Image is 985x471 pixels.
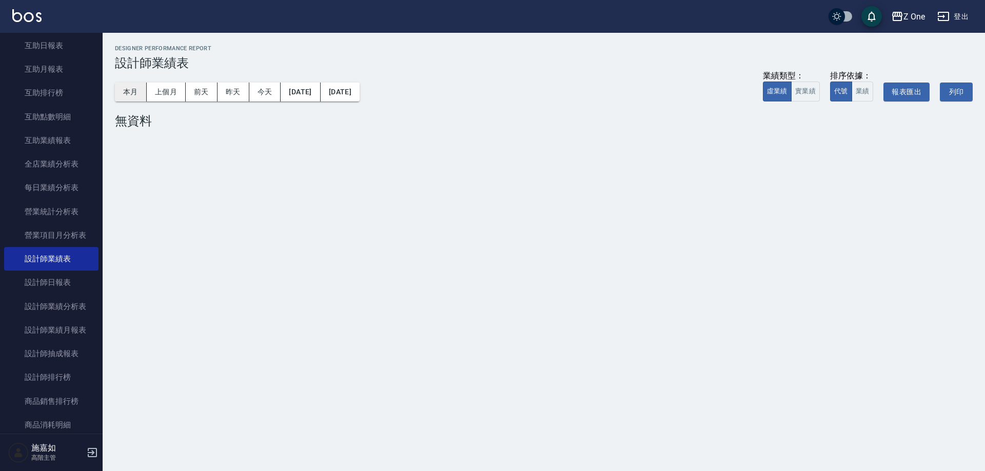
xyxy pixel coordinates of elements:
a: 商品消耗明細 [4,413,98,437]
a: 設計師業績表 [4,247,98,271]
button: 前天 [186,83,218,101]
h3: 設計師業績表 [115,56,973,70]
a: 互助排行榜 [4,81,98,105]
a: 每日業績分析表 [4,176,98,199]
a: 設計師業績分析表 [4,295,98,318]
a: 全店業績分析表 [4,152,98,176]
button: 列印 [940,83,973,101]
img: Person [8,442,29,463]
button: [DATE] [281,83,320,101]
h5: 施嘉如 [31,443,84,453]
button: 報表匯出 [883,83,930,101]
a: 設計師日報表 [4,271,98,294]
a: 營業統計分析表 [4,200,98,223]
a: 營業項目月分析表 [4,223,98,247]
button: 登出 [933,7,973,26]
button: Z One [887,6,929,27]
a: 設計師排行榜 [4,365,98,389]
div: 排序依據： [830,71,874,81]
a: 商品銷售排行榜 [4,390,98,413]
p: 高階主管 [31,453,84,462]
a: 互助月報表 [4,57,98,81]
h2: Designer Performance Report [115,45,973,52]
div: 業績類型： [763,71,820,81]
button: [DATE] [321,83,360,101]
button: 虛業績 [763,81,792,101]
div: Z One [903,10,925,23]
button: save [861,6,882,27]
a: 設計師業績月報表 [4,318,98,342]
a: 互助日報表 [4,34,98,57]
a: 互助業績報表 [4,129,98,152]
button: 今天 [249,83,281,101]
a: 設計師抽成報表 [4,342,98,365]
button: 上個月 [147,83,186,101]
img: Logo [12,9,42,22]
a: 互助點數明細 [4,105,98,129]
button: 實業績 [791,81,820,101]
button: 代號 [830,81,852,101]
div: 無資料 [115,114,973,128]
button: 本月 [115,83,147,101]
button: 昨天 [218,83,249,101]
button: 業績 [852,81,874,101]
